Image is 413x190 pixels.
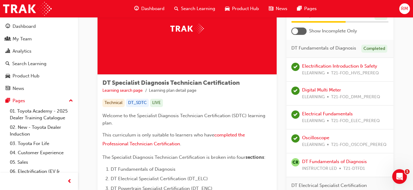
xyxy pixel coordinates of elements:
div: Analytics [13,48,31,55]
span: learningRecordVerb_COMPLETE-icon [291,134,300,143]
a: 05. Sales [7,158,76,167]
span: car-icon [6,73,10,79]
span: News [276,5,287,12]
span: This curriculum is only suitable to learners who have [102,132,214,138]
li: Learning plan detail page [149,87,197,94]
a: Oscilloscope [302,135,329,140]
button: RM [399,3,410,14]
span: pages-icon [297,5,302,13]
div: Pages [13,97,25,104]
a: news-iconNews [264,2,292,15]
span: Dashboard [141,5,164,12]
span: learningRecordVerb_COMPLETE-icon [291,63,300,71]
span: DT Electrical Specialist Certification (DT_ELC) [111,176,208,181]
span: DT Specialist Diagnosis Technician Certification [102,79,240,86]
a: 04. Customer Experience [7,148,76,158]
a: 01. Toyota Academy - 2025 Dealer Training Catalogue [7,106,76,123]
a: completed the Professional Technician Certification [102,132,246,147]
span: chart-icon [6,49,10,54]
div: Technical [102,99,125,107]
span: T21-FOD_HVIS_PREREQ [331,70,379,77]
span: DT Fundamentals of Diagnosis [111,166,175,172]
a: 06. Electrification (EV & Hybrid) [7,167,76,183]
span: INSTRUCTOR LED [302,165,337,172]
div: Completed [361,45,387,53]
span: RM [401,5,408,12]
span: 1 [405,169,410,174]
span: search-icon [174,5,179,13]
span: Search Learning [181,5,215,12]
a: Electrical Fundamentals [302,111,353,117]
a: Product Hub [2,70,76,82]
span: ELEARNING [302,141,325,148]
a: DT Fundamentals of Diagnosis [302,159,367,164]
span: . [180,141,181,147]
span: null-icon [291,158,300,166]
div: Dashboard [13,23,36,30]
span: ELEARNING [302,117,325,125]
div: News [13,85,24,92]
img: Trak [3,2,52,16]
span: pages-icon [6,98,10,104]
span: guage-icon [6,24,10,29]
iframe: Intercom live chat [392,169,407,184]
a: Digital Multi Meter [302,87,341,93]
a: Search Learning [2,58,76,69]
a: Analytics [2,46,76,57]
a: pages-iconPages [292,2,322,15]
span: ELEARNING [302,70,325,77]
span: Pages [304,5,317,12]
div: My Team [13,35,32,43]
span: prev-icon [67,178,72,185]
span: news-icon [269,5,273,13]
a: search-iconSearch Learning [169,2,220,15]
span: learningRecordVerb_COMPLETE-icon [291,87,300,95]
a: News [2,83,76,94]
span: T21-FOD_DMM_PREREQ [331,94,380,101]
span: DT Fundamentals of Diagnosis [291,45,356,52]
span: Product Hub [232,5,259,12]
span: up-icon [69,97,73,105]
a: 03. Toyota For Life [7,139,76,148]
a: guage-iconDashboard [129,2,169,15]
a: Electrification Introduction & Safety [302,63,377,69]
button: Pages [2,95,76,106]
span: sections [245,155,264,160]
div: DT_SDTC [126,99,149,107]
span: search-icon [6,61,10,67]
div: Product Hub [13,73,39,80]
span: T21-DTFD1 [343,165,365,172]
a: My Team [2,33,76,45]
a: Dashboard [2,21,76,32]
span: guage-icon [134,5,139,13]
div: LIVE [150,99,163,107]
img: Trak [170,24,204,33]
span: The Specialist Diagnosis Technician Certification is broken into four [102,155,245,160]
a: Learning search page [102,88,143,93]
button: DashboardMy TeamAnalyticsSearch LearningProduct HubNews [2,20,76,95]
span: Show Incomplete Only [309,28,357,35]
span: ELEARNING [302,94,325,101]
a: car-iconProduct Hub [220,2,264,15]
div: Search Learning [12,60,46,67]
span: people-icon [6,36,10,42]
span: Welcome to the Specialist Diagnosis Technician Certification (SDTC) learning plan. [102,113,267,126]
span: : [264,155,265,160]
span: learningRecordVerb_COMPLETE-icon [291,110,300,119]
a: 02. New - Toyota Dealer Induction [7,123,76,139]
span: T21-FOD_ELEC_PREREQ [331,117,380,125]
span: news-icon [6,86,10,91]
span: car-icon [225,5,230,13]
span: T21-FOD_OSCOPE_PREREQ [331,141,386,148]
